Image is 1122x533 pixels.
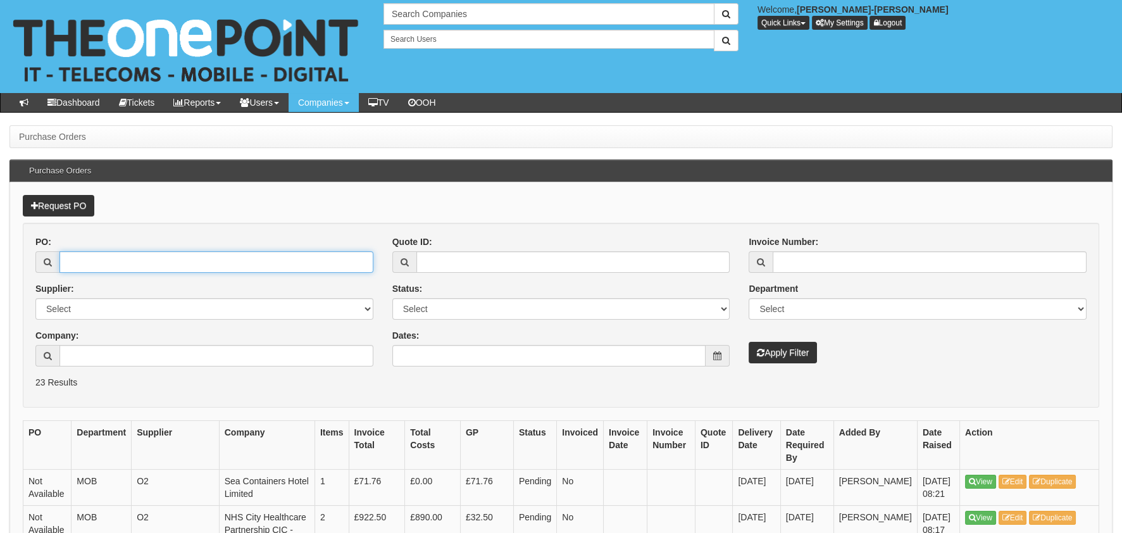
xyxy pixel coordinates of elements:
label: Supplier: [35,282,74,295]
label: Quote ID: [392,235,432,248]
th: Invoice Date [604,420,647,469]
th: Invoice Number [647,420,695,469]
td: [DATE] 08:21 [917,469,959,505]
a: Edit [999,511,1027,525]
a: Users [230,93,289,112]
label: Department [749,282,798,295]
td: 1 [315,469,349,505]
th: Added By [833,420,917,469]
th: Items [315,420,349,469]
td: £71.76 [460,469,513,505]
td: No [557,469,604,505]
th: GP [460,420,513,469]
th: Quote ID [695,420,732,469]
td: [DATE] [733,469,780,505]
th: Invoice Total [349,420,405,469]
td: O2 [132,469,220,505]
th: PO [23,420,72,469]
th: Supplier [132,420,220,469]
th: Company [219,420,315,469]
a: Dashboard [38,93,109,112]
td: MOB [72,469,132,505]
a: Duplicate [1029,511,1076,525]
th: Department [72,420,132,469]
p: 23 Results [35,376,1087,389]
a: Duplicate [1029,475,1076,489]
a: Companies [289,93,359,112]
a: Reports [164,93,230,112]
label: Company: [35,329,78,342]
li: Purchase Orders [19,130,86,143]
th: Invoiced [557,420,604,469]
td: £71.76 [349,469,405,505]
th: Status [513,420,556,469]
a: My Settings [812,16,868,30]
td: £0.00 [405,469,461,505]
h3: Purchase Orders [23,160,97,182]
label: Dates: [392,329,420,342]
a: Tickets [109,93,165,112]
label: PO: [35,235,51,248]
a: Edit [999,475,1027,489]
div: Welcome, [748,3,1122,30]
a: Logout [870,16,906,30]
a: View [965,475,996,489]
label: Status: [392,282,422,295]
th: Date Required By [780,420,833,469]
a: View [965,511,996,525]
b: [PERSON_NAME]-[PERSON_NAME] [797,4,949,15]
td: [DATE] [780,469,833,505]
td: Not Available [23,469,72,505]
button: Apply Filter [749,342,817,363]
th: Delivery Date [733,420,780,469]
a: TV [359,93,399,112]
th: Date Raised [917,420,959,469]
input: Search Companies [383,3,714,25]
td: [PERSON_NAME] [833,469,917,505]
th: Action [960,420,1099,469]
td: Sea Containers Hotel Limited [219,469,315,505]
td: Pending [513,469,556,505]
input: Search Users [383,30,714,49]
th: Total Costs [405,420,461,469]
a: OOH [399,93,446,112]
button: Quick Links [757,16,809,30]
a: Request PO [23,195,94,216]
label: Invoice Number: [749,235,818,248]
